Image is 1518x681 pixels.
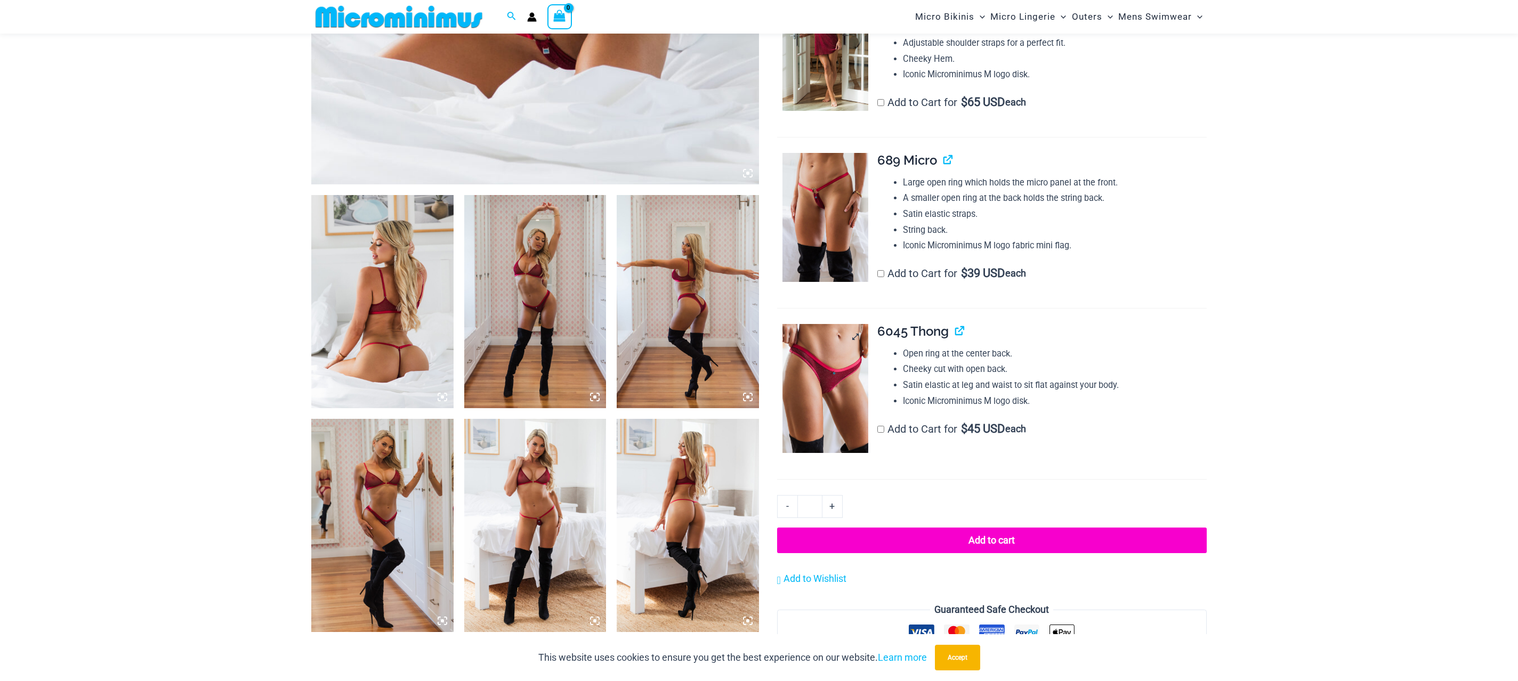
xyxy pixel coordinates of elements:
a: Search icon link [507,10,516,23]
label: Add to Cart for [877,267,1027,280]
li: Cheeky Hem. [903,51,1207,67]
input: Add to Cart for$45 USD each [877,426,884,433]
li: Satin elastic at leg and waist to sit flat against your body. [903,377,1207,393]
li: Iconic Microminimus M logo fabric mini flag. [903,238,1207,254]
label: Add to Cart for [877,423,1027,435]
span: $ [961,95,967,109]
span: 45 USD [961,424,1005,434]
span: Micro Bikinis [915,3,974,30]
li: Satin elastic straps. [903,206,1207,222]
a: Mens SwimwearMenu ToggleMenu Toggle [1116,3,1205,30]
span: $ [961,266,967,280]
li: Iconic Microminimus M logo disk. [903,393,1207,409]
span: Outers [1072,3,1102,30]
img: Guilty Pleasures Red 1045 Bra 6045 Thong [617,195,759,408]
nav: Site Navigation [911,2,1207,32]
span: Menu Toggle [1192,3,1202,30]
span: each [1005,424,1026,434]
span: Micro Lingerie [990,3,1055,30]
a: OutersMenu ToggleMenu Toggle [1069,3,1116,30]
input: Product quantity [797,495,822,517]
span: Mens Swimwear [1118,3,1192,30]
li: Iconic Microminimus M logo disk. [903,67,1207,83]
span: Menu Toggle [974,3,985,30]
a: Add to Wishlist [777,571,846,587]
input: Add to Cart for$65 USD each [877,99,884,106]
img: Guilty Pleasures Red 1045 Bra 689 Micro [617,419,759,632]
img: Guilty Pleasures Red 6045 Thong [782,324,868,453]
button: Accept [935,645,980,670]
li: String back. [903,222,1207,238]
li: Large open ring which holds the micro panel at the front. [903,175,1207,191]
input: Add to Cart for$39 USD each [877,270,884,277]
span: $ [961,422,967,435]
a: Micro BikinisMenu ToggleMenu Toggle [913,3,988,30]
button: Add to cart [777,528,1207,553]
a: Learn more [878,652,927,663]
li: A smaller open ring at the back holds the string back. [903,190,1207,206]
img: Guilty Pleasures Red 1045 Bra 6045 Thong [464,195,607,408]
img: MM SHOP LOGO FLAT [311,5,487,29]
legend: Guaranteed Safe Checkout [930,602,1053,618]
a: Account icon link [527,12,537,22]
li: Adjustable shoulder straps for a perfect fit. [903,35,1207,51]
p: This website uses cookies to ensure you get the best experience on our website. [538,650,927,666]
span: Menu Toggle [1102,3,1113,30]
span: each [1005,268,1026,279]
a: + [822,495,843,517]
label: Add to Cart for [877,96,1027,109]
span: 6045 Thong [877,323,949,339]
li: Cheeky cut with open back. [903,361,1207,377]
a: Micro LingerieMenu ToggleMenu Toggle [988,3,1069,30]
span: Add to Wishlist [784,573,846,584]
span: 689 Micro [877,152,937,168]
span: 39 USD [961,268,1005,279]
span: 65 USD [961,97,1005,108]
a: - [777,495,797,517]
li: Open ring at the center back. [903,346,1207,362]
img: Guilty Pleasures Red 1045 Bra 6045 Thong [311,419,454,632]
img: Guilty Pleasures Red 689 Micro [782,153,868,282]
a: View Shopping Cart, empty [547,4,572,29]
img: Guilty Pleasures Red 1045 Bra 689 Micro [464,419,607,632]
span: each [1005,97,1026,108]
img: Guilty Pleasures Red 1045 Bra 689 Micro [311,195,454,408]
span: Menu Toggle [1055,3,1066,30]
